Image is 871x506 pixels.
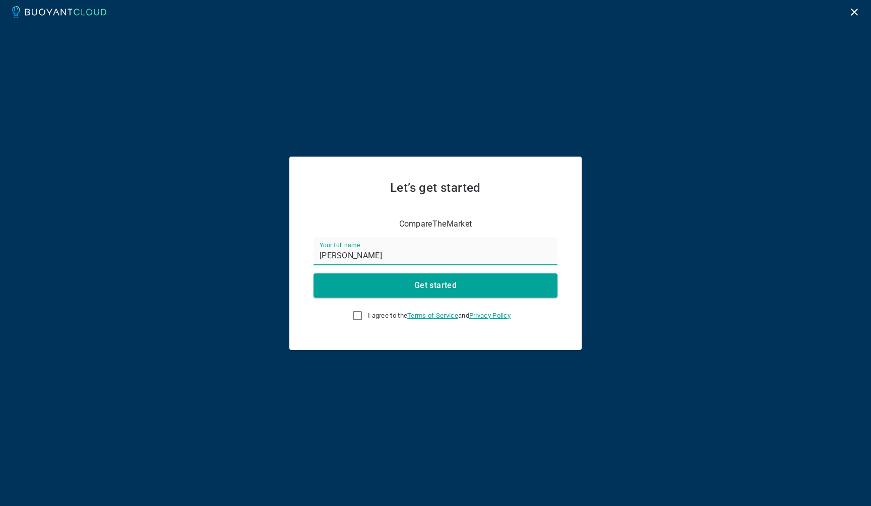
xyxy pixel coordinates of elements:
[320,241,360,249] label: Your full name
[399,219,472,229] p: CompareTheMarket
[368,312,511,320] span: I agree to the and
[846,4,863,21] button: Logout
[846,7,863,16] a: Logout
[314,273,557,298] button: Get started
[414,280,457,291] h4: Get started
[407,312,458,319] a: Terms of Service
[469,312,511,319] a: Privacy Policy
[314,181,557,195] h2: Let’s get started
